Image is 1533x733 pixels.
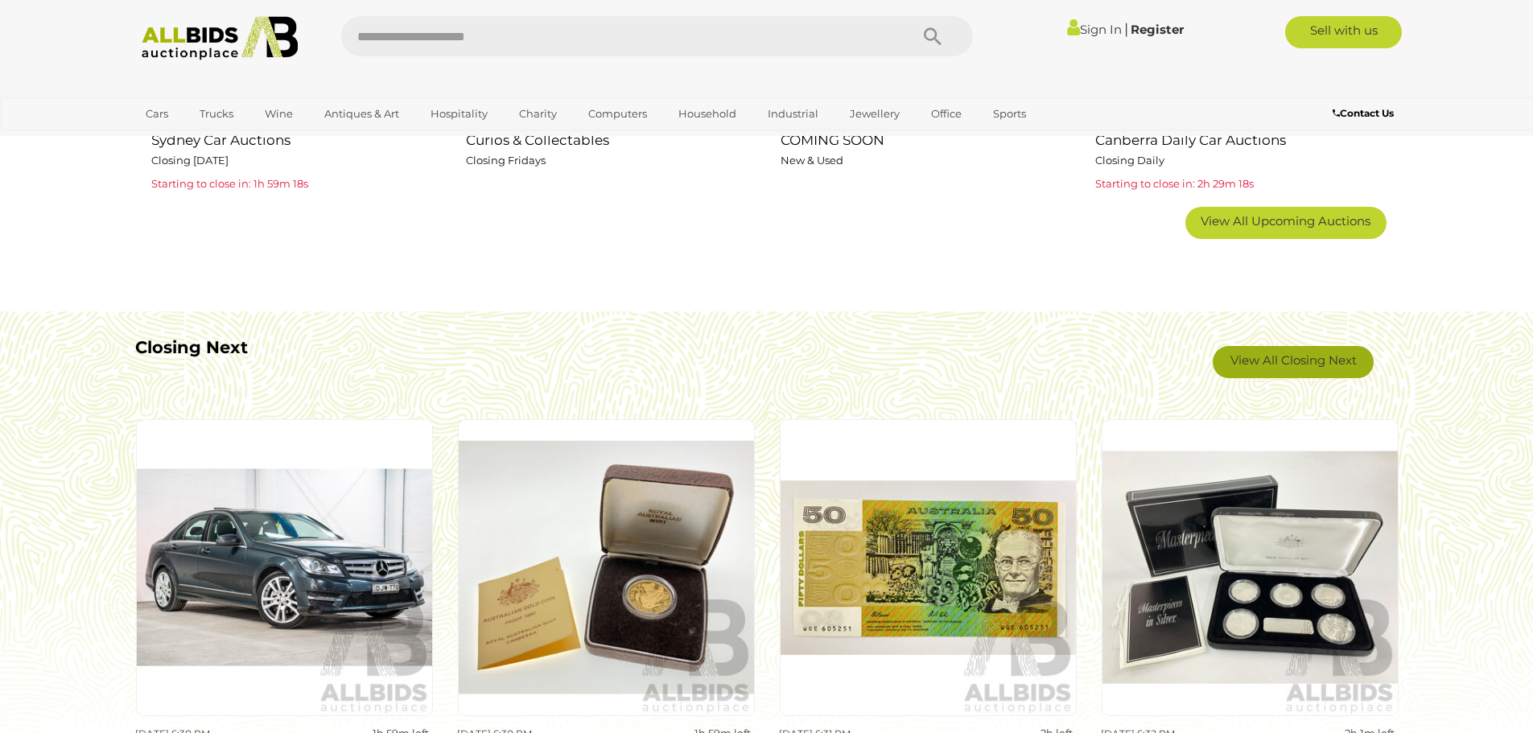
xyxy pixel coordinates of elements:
span: Starting to close in: 2h 29m 18s [1095,177,1254,190]
img: 01/2014 Mercedes-Benz C250 Avantgarde W204 MY14 4d Sedan Magnetite Black Metallic Turbo 1.8L [136,419,433,716]
img: Australian RAM Masterpieces in Silver, Five Silver Commemorative Fifty Cent Coins, 1970, 1977, 19... [1102,419,1399,716]
a: Cars [135,101,179,127]
span: | [1124,20,1128,38]
a: Jewellery [839,101,910,127]
h2: COMING SOON [781,129,1063,148]
a: Office [921,101,972,127]
a: Sports [983,101,1036,127]
b: Contact Us [1333,107,1394,119]
a: Hospitality [420,101,498,127]
img: Allbids.com.au [133,16,307,60]
a: Charity [509,101,567,127]
a: Household [668,101,747,127]
a: View All Closing Next [1213,346,1374,378]
a: Trucks [189,101,244,127]
a: [GEOGRAPHIC_DATA] [135,127,270,154]
a: Contact Us [1333,105,1398,122]
h2: Curios & Collectables [466,129,748,148]
img: Australian 1991 Fifty Dollar Note, Fraser/Cole R513b WQE 605251 [780,419,1077,716]
p: Closing Fridays [466,151,748,170]
p: New & Used [781,151,1063,170]
a: Wine [254,101,303,127]
a: Sign In [1067,22,1122,37]
h2: Sydney Car Auctions [151,129,434,148]
a: Industrial [757,101,829,127]
p: Closing [DATE] [151,151,434,170]
span: Starting to close in: 1h 59m 18s [151,177,308,190]
button: Search [892,16,973,56]
a: Antiques & Art [314,101,410,127]
h2: Canberra Daily Car Auctions [1095,129,1378,148]
a: View All Upcoming Auctions [1185,207,1387,239]
span: View All Upcoming Auctions [1201,213,1370,229]
a: Register [1131,22,1184,37]
img: Australian RAM 1980 Gold Two Hundred Dollar Proof Coin, Australian Koala Bear .916 [458,419,755,716]
p: Closing Daily [1095,151,1378,170]
a: Computers [578,101,657,127]
b: Closing Next [135,337,248,357]
a: Sell with us [1285,16,1402,48]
